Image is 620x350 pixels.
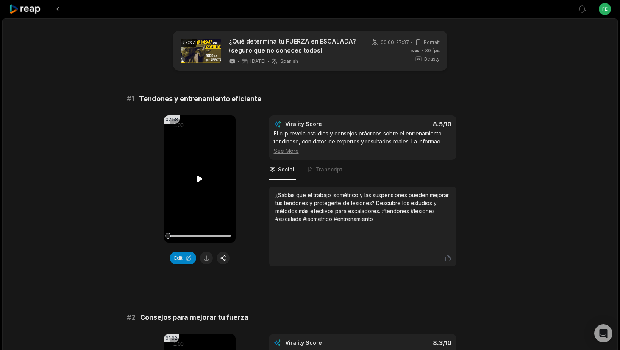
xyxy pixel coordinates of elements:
[127,93,134,104] span: # 1
[278,166,294,173] span: Social
[250,58,265,64] span: [DATE]
[424,56,440,62] span: Beasty
[425,47,440,54] span: 30
[370,339,451,347] div: 8.3 /10
[229,37,359,55] a: ¿Qué determina tu FUERZA en ESCALADA? (seguro que no conoces todos)
[424,39,440,46] span: Portrait
[274,147,451,155] div: See More
[592,328,606,342] button: Get ChatGPT Summary (Ctrl+J)
[274,129,451,155] div: El clip revela estudios y consejos prácticos sobre el entrenamiento tendinoso, con datos de exper...
[315,166,342,173] span: Transcript
[285,120,367,128] div: Virality Score
[269,160,456,180] nav: Tabs
[285,339,367,347] div: Virality Score
[139,93,261,104] span: Tendones y entrenamiento eficiente
[370,120,451,128] div: 8.5 /10
[140,312,248,323] span: Consejos para mejorar tu fuerza
[164,115,236,243] video: Your browser does not support mp4 format.
[127,312,136,323] span: # 2
[594,324,612,342] div: Open Intercom Messenger
[432,48,440,53] span: fps
[170,252,196,264] button: Edit
[280,58,298,64] span: Spanish
[381,39,409,46] span: 00:00 - 27:37
[275,191,450,223] div: ¿Sabías que el trabajo isométrico y las suspensiones pueden mejorar tus tendones y protegerte de ...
